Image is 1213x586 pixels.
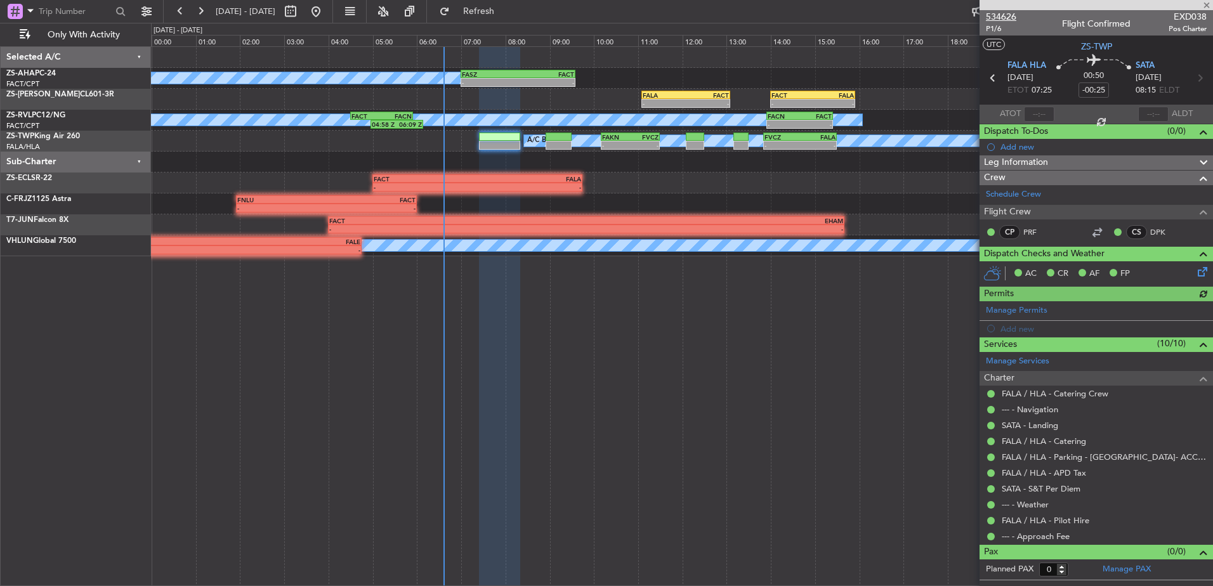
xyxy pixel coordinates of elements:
[631,141,659,149] div: -
[1084,70,1104,82] span: 00:50
[1002,420,1058,431] a: SATA - Landing
[462,79,518,86] div: -
[631,133,659,141] div: FVCZ
[1167,124,1186,138] span: (0/0)
[351,112,382,120] div: FACT
[1126,225,1147,239] div: CS
[984,545,998,559] span: Pax
[815,35,860,46] div: 15:00
[643,91,686,99] div: FALA
[1002,452,1207,462] a: FALA / HLA - Parking - [GEOGRAPHIC_DATA]- ACC # 1800
[1025,268,1037,280] span: AC
[1081,40,1112,53] span: ZS-TWP
[6,174,31,182] span: ZS-ECL
[326,204,416,212] div: -
[81,246,360,254] div: -
[6,91,114,98] a: ZS-[PERSON_NAME]CL601-3R
[1002,467,1086,478] a: FALA / HLA - APD Tax
[1002,404,1058,415] a: --- - Navigation
[326,196,416,204] div: FACT
[6,79,39,89] a: FACT/CPT
[462,70,518,78] div: FASZ
[1136,72,1162,84] span: [DATE]
[683,35,727,46] div: 12:00
[518,70,574,78] div: FACT
[800,112,832,120] div: FACT
[329,35,373,46] div: 04:00
[240,35,284,46] div: 02:00
[381,112,412,120] div: FACN
[216,6,275,17] span: [DATE] - [DATE]
[1000,108,1021,120] span: ATOT
[986,10,1016,23] span: 534626
[594,35,638,46] div: 10:00
[1023,226,1052,238] a: PRF
[6,121,39,131] a: FACT/CPT
[586,217,843,225] div: EHAM
[1032,84,1052,97] span: 07:25
[800,141,836,149] div: -
[813,100,854,107] div: -
[6,237,33,245] span: VHLUN
[643,100,686,107] div: -
[284,35,329,46] div: 03:00
[329,225,586,233] div: -
[518,79,574,86] div: -
[1007,72,1033,84] span: [DATE]
[6,195,71,203] a: C-FRJZ1125 Astra
[1000,141,1207,152] div: Add new
[1157,337,1186,350] span: (10/10)
[800,133,836,141] div: FALA
[417,35,461,46] div: 06:00
[984,247,1105,261] span: Dispatch Checks and Weather
[948,35,992,46] div: 18:00
[999,225,1020,239] div: CP
[771,91,813,99] div: FACT
[1159,84,1179,97] span: ELDT
[6,91,80,98] span: ZS-[PERSON_NAME]
[686,91,729,99] div: FACT
[374,183,478,191] div: -
[81,238,360,245] div: FALE
[768,120,800,128] div: -
[6,112,32,119] span: ZS-RVL
[461,35,506,46] div: 07:00
[1007,84,1028,97] span: ETOT
[6,133,80,140] a: ZS-TWPKing Air 260
[1089,268,1099,280] span: AF
[984,155,1048,170] span: Leg Information
[6,216,69,224] a: T7-JUNFalcon 8X
[1120,268,1130,280] span: FP
[764,133,800,141] div: FVCZ
[152,35,196,46] div: 00:00
[33,30,134,39] span: Only With Activity
[1150,226,1179,238] a: DPK
[800,120,832,128] div: -
[477,183,581,191] div: -
[726,35,771,46] div: 13:00
[1136,84,1156,97] span: 08:15
[550,35,594,46] div: 09:00
[986,188,1041,201] a: Schedule Crew
[984,371,1014,386] span: Charter
[374,175,478,183] div: FACT
[984,205,1031,219] span: Flight Crew
[6,70,56,77] a: ZS-AHAPC-24
[452,7,506,16] span: Refresh
[6,133,34,140] span: ZS-TWP
[6,216,34,224] span: T7-JUN
[602,141,631,149] div: -
[686,100,729,107] div: -
[771,100,813,107] div: -
[1062,17,1131,30] div: Flight Confirmed
[397,120,423,128] div: 06:09 Z
[984,171,1006,185] span: Crew
[39,2,112,21] input: Trip Number
[6,237,76,245] a: VHLUNGlobal 7500
[433,1,509,22] button: Refresh
[1002,515,1089,526] a: FALA / HLA - Pilot Hire
[1007,60,1046,72] span: FALA HLA
[984,124,1048,139] span: Dispatch To-Dos
[14,25,138,45] button: Only With Activity
[372,120,397,128] div: 04:58 Z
